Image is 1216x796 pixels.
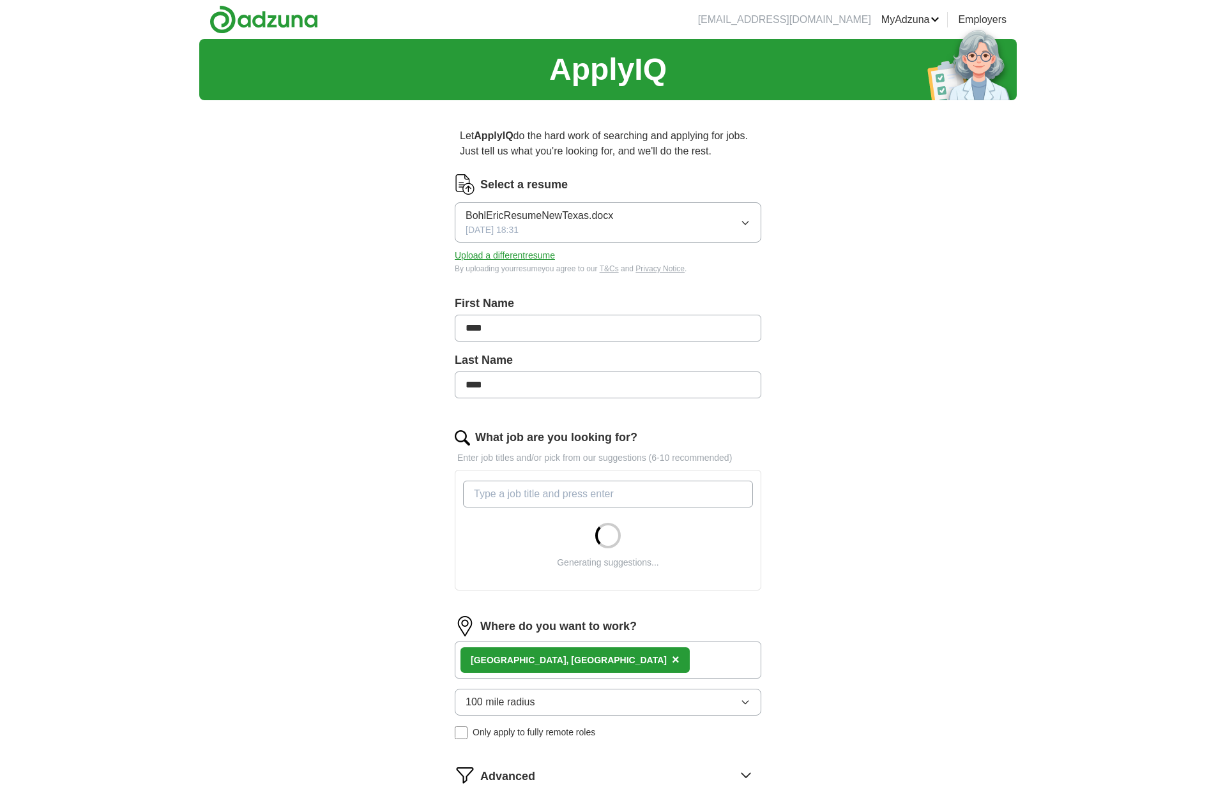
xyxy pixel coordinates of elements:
[455,616,475,636] img: location.png
[557,556,659,569] div: Generating suggestions...
[209,5,318,34] img: Adzuna logo
[881,12,940,27] a: MyAdzuna
[455,295,761,312] label: First Name
[466,208,613,223] span: BohlEricResumeNewTexas.docx
[600,264,619,273] a: T&Cs
[471,654,667,667] div: [GEOGRAPHIC_DATA], [GEOGRAPHIC_DATA]
[455,726,467,739] input: Only apply to fully remote roles
[466,695,535,710] span: 100 mile radius
[455,352,761,369] label: Last Name
[455,263,761,274] div: By uploading your resume you agree to our and .
[455,123,761,164] p: Let do the hard work of searching and applying for jobs. Just tell us what you're looking for, an...
[455,174,475,195] img: CV Icon
[480,618,637,635] label: Where do you want to work?
[635,264,685,273] a: Privacy Notice
[672,652,680,666] span: ×
[466,223,519,237] span: [DATE] 18:31
[475,429,637,446] label: What job are you looking for?
[455,430,470,446] img: search.png
[455,202,761,243] button: BohlEricResumeNewTexas.docx[DATE] 18:31
[698,12,871,27] li: [EMAIL_ADDRESS][DOMAIN_NAME]
[474,130,513,141] strong: ApplyIQ
[549,47,667,93] h1: ApplyIQ
[473,726,595,739] span: Only apply to fully remote roles
[455,689,761,716] button: 100 mile radius
[455,451,761,465] p: Enter job titles and/or pick from our suggestions (6-10 recommended)
[455,249,555,262] button: Upload a differentresume
[480,768,535,785] span: Advanced
[463,481,753,507] input: Type a job title and press enter
[480,176,568,193] label: Select a resume
[958,12,1007,27] a: Employers
[455,765,475,785] img: filter
[672,650,680,670] button: ×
